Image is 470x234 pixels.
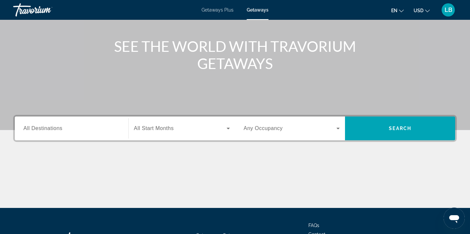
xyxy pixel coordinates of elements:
[15,117,455,140] div: Search widget
[13,1,79,18] a: Travorium
[247,7,268,13] a: Getaways
[23,125,120,133] input: Select destination
[414,8,423,13] span: USD
[440,3,457,17] button: User Menu
[111,38,359,72] h1: SEE THE WORLD WITH TRAVORIUM GETAWAYS
[389,126,411,131] span: Search
[391,6,404,15] button: Change language
[444,208,465,229] iframe: Button to launch messaging window
[445,7,452,13] span: LB
[345,117,455,140] button: Search
[414,6,430,15] button: Change currency
[23,125,62,131] span: All Destinations
[391,8,397,13] span: en
[202,7,234,13] a: Getaways Plus
[244,125,283,131] span: Any Occupancy
[134,125,174,131] span: All Start Months
[308,223,319,228] a: FAQs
